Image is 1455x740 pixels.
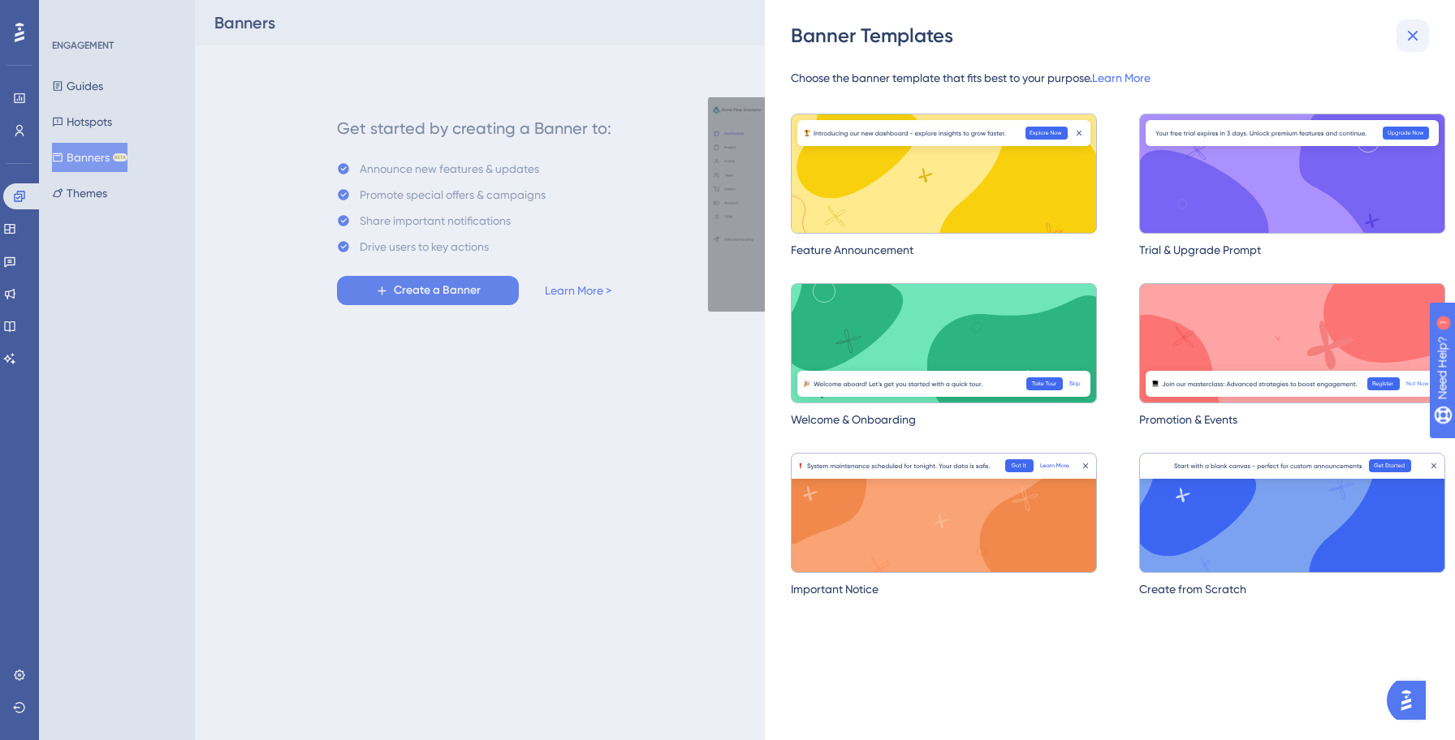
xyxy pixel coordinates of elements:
span: Need Help? [38,4,101,24]
span: Choose the banner template that fits best to your purpose. [791,68,1445,88]
div: Banner Templates [791,23,1432,49]
iframe: UserGuiding AI Assistant Launcher [1387,676,1436,725]
div: Create from Scratch [1139,579,1445,599]
img: Trial & Upgrade Prompt [1139,114,1445,234]
img: Feature Announcement [791,114,1097,234]
img: Important Notice [791,453,1097,573]
img: Welcome & Onboarding [791,283,1097,403]
div: Trial & Upgrade Prompt [1139,240,1445,260]
div: Promotion & Events [1139,410,1445,429]
img: Create from Scratch [1139,453,1445,573]
div: Welcome & Onboarding [791,410,1097,429]
div: 1 [113,8,118,21]
a: Learn More [1092,71,1151,84]
div: Important Notice [791,579,1097,599]
div: Feature Announcement [791,240,1097,260]
img: Promotion & Events [1139,283,1445,403]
